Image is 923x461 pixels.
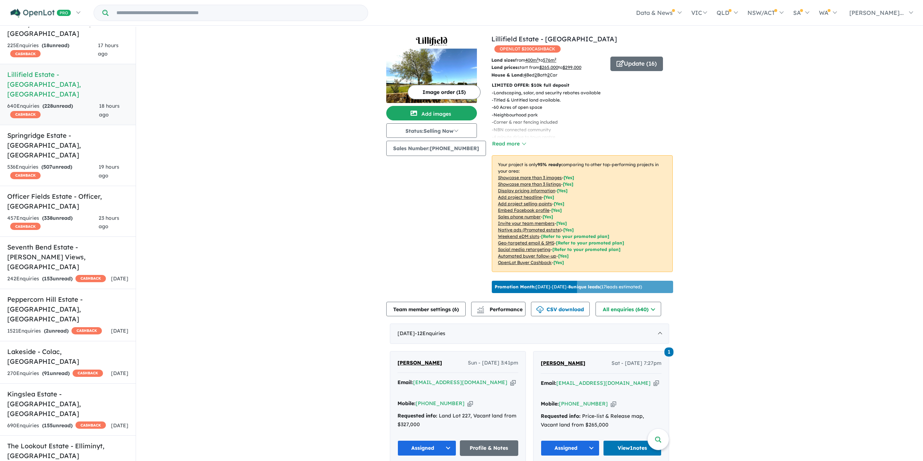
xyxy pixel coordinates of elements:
u: Social media retargeting [498,247,551,252]
b: House & Land: [491,72,524,78]
b: Land sizes [491,57,515,63]
img: bar-chart.svg [477,308,484,313]
u: Embed Facebook profile [498,207,549,213]
u: Geo-targeted email & SMS [498,240,554,246]
u: $ 265,000 [539,65,558,70]
span: Sun - [DATE] 3:41pm [468,359,518,367]
strong: Requested info: [397,412,437,419]
b: 95 % ready [537,162,561,167]
u: Native ads (Promoted estate) [498,227,561,232]
span: OPENLOT $ 200 CASHBACK [494,45,561,53]
button: Image order (15) [408,85,481,99]
p: - 4 minute drive to town centre [492,133,679,141]
img: Lillifield Estate - Warragul [386,49,477,103]
span: [Refer to your promoted plan] [552,247,621,252]
a: Profile & Notes [460,440,519,456]
strong: Requested info: [541,413,581,419]
span: CASHBACK [73,370,103,377]
span: 17 hours ago [98,42,119,57]
span: 23 hours ago [99,215,119,230]
div: 270 Enquir ies [7,369,103,378]
a: [PHONE_NUMBER] [416,400,465,407]
h5: Society 1056 - Fraser Rise , [GEOGRAPHIC_DATA] [7,19,128,38]
span: 18 hours ago [99,103,120,118]
span: [ Yes ] [556,221,567,226]
a: [PERSON_NAME] [541,359,585,368]
div: Price-list & Release map, Vacant land from $265,000 [541,412,662,429]
h5: Kingslea Estate - [GEOGRAPHIC_DATA] , [GEOGRAPHIC_DATA] [7,389,128,419]
u: 400 m [525,57,539,63]
span: CASHBACK [10,50,41,57]
button: Read more [492,140,526,148]
strong: Mobile: [541,400,559,407]
strong: ( unread) [41,164,72,170]
p: [DATE] - [DATE] - ( 17 leads estimated) [495,284,642,290]
span: 91 [44,370,50,376]
span: 153 [44,275,53,282]
button: Sales Number:[PHONE_NUMBER] [386,141,486,156]
a: [EMAIL_ADDRESS][DOMAIN_NAME] [413,379,507,386]
strong: ( unread) [42,215,73,221]
span: [Refer to your promoted plan] [556,240,624,246]
strong: ( unread) [42,370,70,376]
button: All enquiries (640) [596,302,661,316]
a: [PERSON_NAME] [397,359,442,367]
span: [ Yes ] [543,214,553,219]
img: Openlot PRO Logo White [11,9,71,18]
div: 457 Enquir ies [7,214,99,231]
strong: ( unread) [42,42,69,49]
span: [ Yes ] [557,188,568,193]
a: 1 [664,347,673,357]
strong: ( unread) [42,422,73,429]
u: $ 299,000 [563,65,581,70]
p: Your project is only comparing to other top-performing projects in your area: - - - - - - - - - -... [492,155,673,272]
u: 576 m [543,57,556,63]
h5: Peppercorn Hill Estate - [GEOGRAPHIC_DATA] , [GEOGRAPHIC_DATA] [7,295,128,324]
span: Sat - [DATE] 7:27pm [611,359,662,368]
span: - 12 Enquir ies [415,330,445,337]
u: Automated buyer follow-up [498,253,556,259]
div: 225 Enquir ies [7,41,98,59]
h5: Lakeside - Colac , [GEOGRAPHIC_DATA] [7,347,128,366]
p: - Landscaping, solar, and security rebates available [492,89,679,96]
u: 2 [535,72,537,78]
span: [Yes] [563,227,574,232]
button: Assigned [541,440,599,456]
u: 4 [524,72,526,78]
a: Lillifield Estate - Warragul LogoLillifield Estate - Warragul [386,34,477,103]
span: CASHBACK [10,111,41,118]
span: [ Yes ] [563,181,573,187]
span: [Yes] [558,253,569,259]
span: to [558,65,581,70]
div: 640 Enquir ies [7,102,99,119]
span: 6 [454,306,457,313]
p: start from [491,64,605,71]
span: [Refer to your promoted plan] [541,234,609,239]
button: Add images [386,106,477,120]
img: Lillifield Estate - Warragul Logo [389,37,474,46]
button: Copy [467,400,473,407]
sup: 2 [555,57,556,61]
strong: Mobile: [397,400,416,407]
strong: Email: [541,380,556,386]
div: [DATE] [390,324,669,344]
u: Showcase more than 3 images [498,175,562,180]
u: Weekend eDM slots [498,234,539,239]
span: [ Yes ] [551,207,562,213]
p: from [491,57,605,64]
p: - 60 Acres of open space [492,104,679,111]
h5: The Lookout Estate - Elliminyt , [GEOGRAPHIC_DATA] [7,441,128,461]
span: CASHBACK [75,421,106,429]
u: Add project selling-points [498,201,552,206]
span: 18 [44,42,49,49]
p: LIMITED OFFER: $10k full deposit [492,82,673,89]
span: 19 hours ago [99,164,119,179]
span: [PERSON_NAME]... [849,9,904,16]
button: Performance [471,302,526,316]
u: Add project headline [498,194,542,200]
p: - Neighbourhood park [492,111,679,119]
sup: 2 [537,57,539,61]
strong: ( unread) [44,328,69,334]
a: Lillifield Estate - [GEOGRAPHIC_DATA] [491,35,617,43]
span: CASHBACK [10,172,41,179]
